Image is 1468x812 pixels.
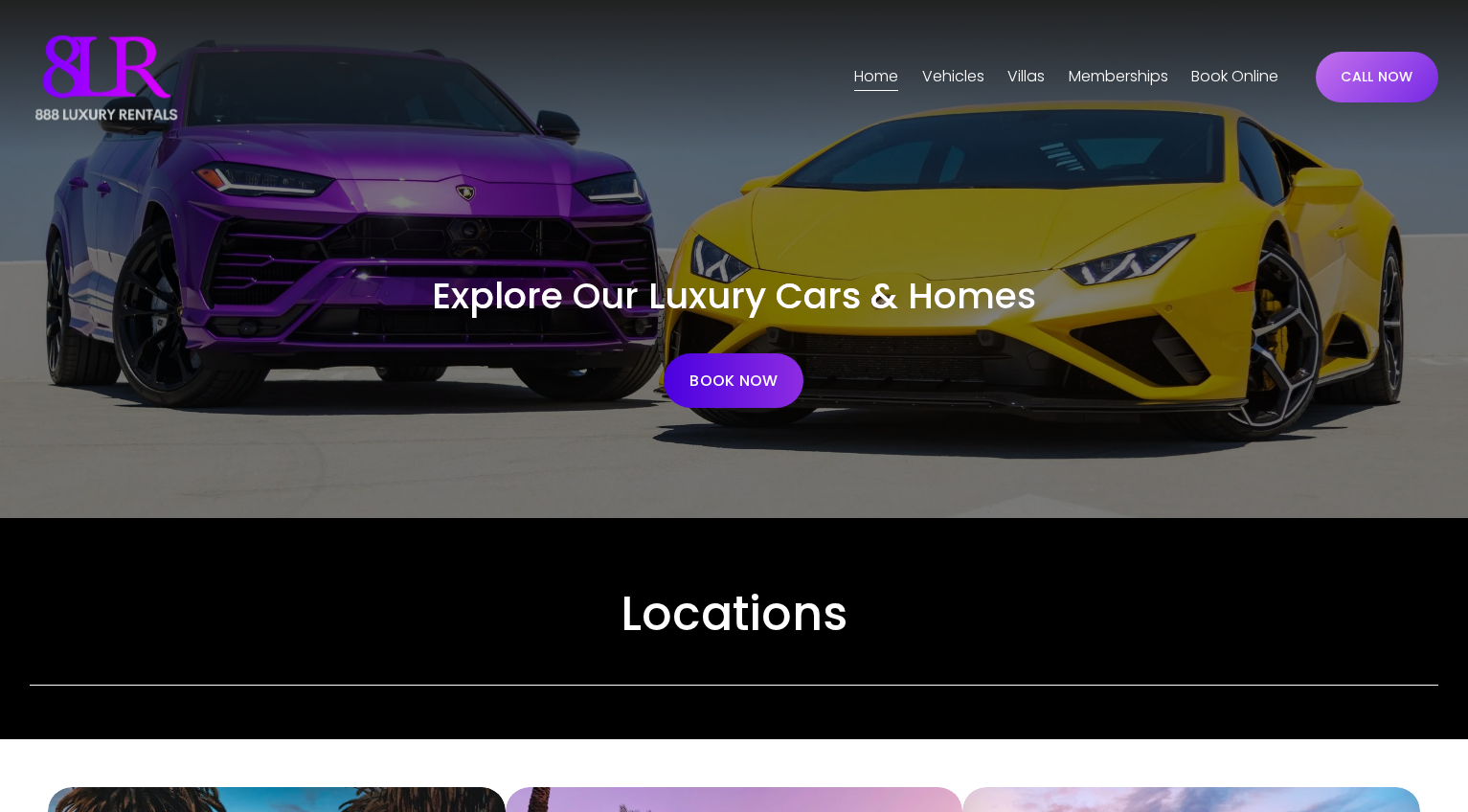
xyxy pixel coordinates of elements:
a: Book Online [1191,62,1278,93]
img: Luxury Car &amp; Home Rentals For Every Occasion [30,30,183,125]
span: Villas [1007,63,1045,91]
a: folder dropdown [922,62,984,93]
a: folder dropdown [1007,62,1045,93]
span: Vehicles [922,63,984,91]
a: Memberships [1069,62,1168,93]
h2: Locations [30,583,1439,644]
span: Explore Our Luxury Cars & Homes [432,270,1036,321]
a: BOOK NOW [664,353,803,408]
a: CALL NOW [1316,52,1439,102]
a: Home [854,62,898,93]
